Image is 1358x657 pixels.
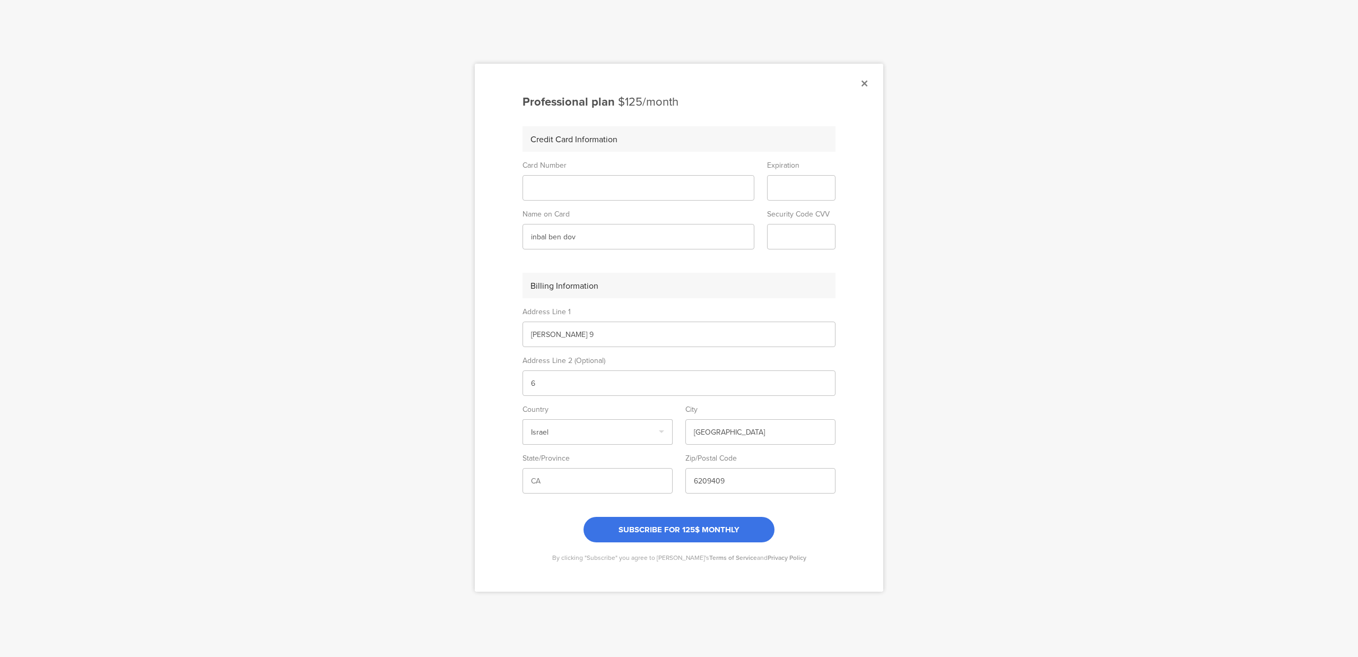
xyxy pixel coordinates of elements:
[776,184,828,193] iframe: מסגרת כניסה מאובטחת לתאריך התפוגה
[523,93,615,110] span: Professional plan
[531,427,549,438] span: Israel
[584,517,774,542] button: SUBSCRIBE FOR 125$ MONTHLY
[618,93,678,110] span: $125/month
[619,524,739,535] span: SUBSCRIBE FOR 125$ MONTHLY
[767,152,836,175] sg-form-field-title: Expiration
[523,347,835,370] sg-form-field-title: Address Line 2 (Optional)
[685,445,835,468] sg-form-field-title: Zip/Postal Code
[694,427,827,438] input: San Francisco
[523,201,754,224] sg-form-field-title: Name on Card
[531,329,827,340] input: Street address, P.O. box, company name, c/o
[776,232,828,241] iframe: מסגרת כניסה מאובטחת ל-CVC
[523,396,673,419] sg-form-field-title: Country
[523,445,673,468] sg-form-field-title: State/Province
[523,298,835,322] sg-form-field-title: Address Line 1
[768,553,806,563] a: Privacy Policy
[694,476,827,487] input: 94107
[531,231,746,243] input: Jane Doe
[531,476,664,487] input: CA
[531,184,746,193] iframe: מסגרת כניסה מאובטחת למספר כרטיס האשראי
[709,553,757,563] a: Terms of Service
[523,126,835,152] div: Credit Card Information
[523,273,835,298] div: Billing Information
[531,378,827,389] input: Apartment, suite, unit, building, floor, etc.
[767,201,836,224] sg-form-field-title: Security Code CVV
[685,396,835,419] sg-form-field-title: City
[523,152,754,175] sg-form-field-title: Card Number
[552,553,806,563] sg-consent-line: By clicking "Subscribe" you agree to [PERSON_NAME]'s and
